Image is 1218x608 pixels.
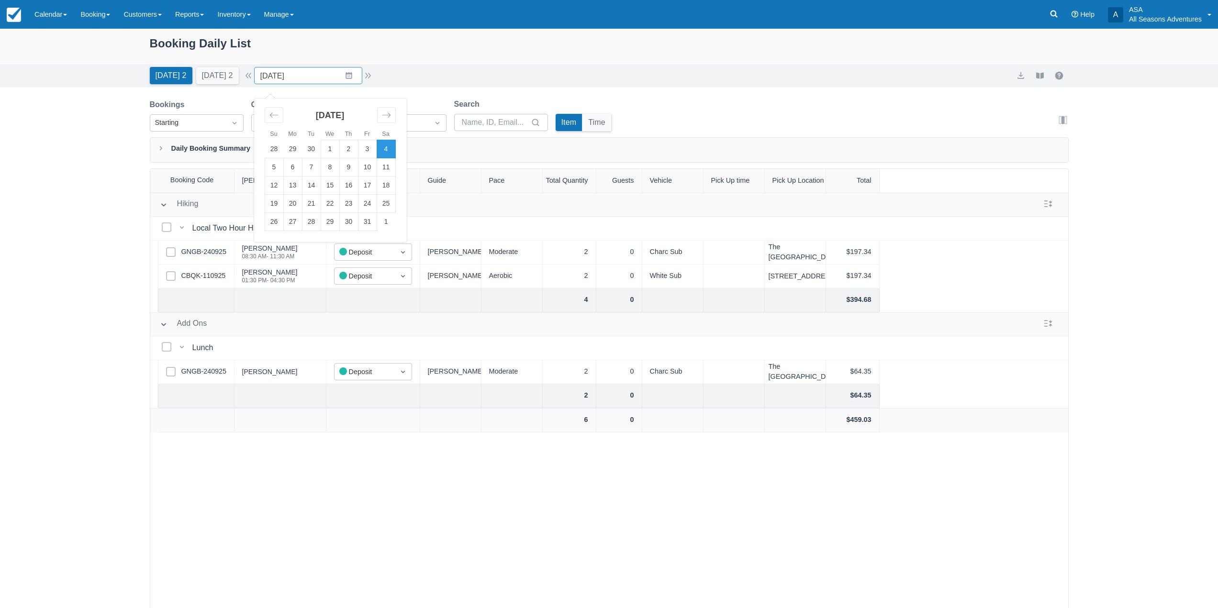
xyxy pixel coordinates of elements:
div: 0 [596,288,642,312]
div: Lunch [192,342,217,354]
div: [STREET_ADDRESS] [769,273,837,279]
a: CBQK-110925 [181,271,226,281]
div: 0 [596,360,642,384]
td: Saturday, October 11, 2025 [377,158,395,177]
td: Tuesday, September 30, 2025 [302,140,321,158]
div: Vehicle [642,169,704,193]
div: 2 [543,384,596,408]
td: Thursday, October 16, 2025 [339,177,358,195]
small: Sa [382,131,389,137]
div: [PERSON_NAME] [242,368,298,375]
td: Wednesday, October 1, 2025 [321,140,339,158]
div: Calendar [254,99,406,242]
button: Item [556,114,582,131]
td: Wednesday, October 29, 2025 [321,213,339,231]
td: Friday, October 17, 2025 [358,177,377,195]
div: [PERSON_NAME] [242,269,298,276]
div: Guide [420,169,481,193]
div: 08:30 AM - 11:30 AM [242,254,298,259]
small: Th [345,131,352,137]
strong: [DATE] [316,111,345,120]
div: Charc Sub [642,241,704,265]
td: Thursday, October 2, 2025 [339,140,358,158]
td: Friday, October 24, 2025 [358,195,377,213]
div: 2 [543,265,596,288]
div: [PERSON_NAME] [242,245,298,252]
span: Dropdown icon [398,247,408,257]
td: Tuesday, October 28, 2025 [302,213,321,231]
div: White Sub [642,265,704,288]
div: Total [826,169,880,193]
div: $197.34 [826,265,880,288]
div: Deposit [339,366,390,377]
td: Thursday, October 9, 2025 [339,158,358,177]
td: Monday, October 27, 2025 [283,213,302,231]
td: Tuesday, October 21, 2025 [302,195,321,213]
div: Deposit [339,271,390,282]
div: Deposit [339,247,390,258]
td: Friday, October 10, 2025 [358,158,377,177]
small: Mo [288,131,297,137]
td: Sunday, September 28, 2025 [265,140,283,158]
div: Booking Daily List [150,34,1069,62]
p: ASA [1129,5,1202,14]
button: Time [582,114,611,131]
div: 0 [596,265,642,288]
a: GNGB-240925 [181,366,226,377]
div: Pick Up time [704,169,765,193]
td: Thursday, October 30, 2025 [339,213,358,231]
td: Saturday, October 25, 2025 [377,195,395,213]
span: Help [1080,11,1095,18]
div: Pace [481,169,543,193]
td: Saturday, November 1, 2025 [377,213,395,231]
input: Date [254,67,362,84]
p: All Seasons Adventures [1129,14,1202,24]
button: [DATE] 2 [196,67,239,84]
div: $394.68 [826,288,880,312]
span: Dropdown icon [398,367,408,376]
div: Daily Booking Summary [150,137,1069,163]
div: 4 [543,288,596,312]
div: [PERSON_NAME] [420,265,481,288]
td: Monday, September 29, 2025 [283,140,302,158]
div: Booking Code [150,169,235,192]
div: Charc Sub [642,360,704,384]
div: Pick Up Location [765,169,826,193]
a: GNGB-240925 [181,247,226,257]
div: [PERSON_NAME] [420,241,481,265]
td: Monday, October 13, 2025 [283,177,302,195]
small: Fr [364,131,370,137]
span: Dropdown icon [433,118,442,128]
td: Wednesday, October 8, 2025 [321,158,339,177]
div: $64.35 [826,384,880,408]
div: The [GEOGRAPHIC_DATA] [765,241,826,265]
div: $459.03 [826,409,880,432]
td: Selected. Saturday, October 4, 2025 [377,140,395,158]
td: Tuesday, October 14, 2025 [302,177,321,195]
div: 2 [543,241,596,265]
td: Monday, October 6, 2025 [283,158,302,177]
button: [DATE] 2 [150,67,192,84]
img: checkfront-main-nav-mini-logo.png [7,8,21,22]
label: Search [454,99,483,110]
div: Move backward to switch to the previous month. [265,107,283,123]
div: $197.34 [826,241,880,265]
td: Monday, October 20, 2025 [283,195,302,213]
div: [PERSON_NAME] [420,360,481,384]
td: Tuesday, October 7, 2025 [302,158,321,177]
td: Wednesday, October 15, 2025 [321,177,339,195]
small: We [325,131,335,137]
td: Sunday, October 12, 2025 [265,177,283,195]
small: Tu [308,131,314,137]
div: Local Two Hour Hike [192,222,268,234]
div: 2 [543,360,596,384]
div: Total Quantity [543,169,596,193]
td: Sunday, October 26, 2025 [265,213,283,231]
td: Sunday, October 19, 2025 [265,195,283,213]
span: Dropdown icon [230,118,239,128]
div: [PERSON_NAME] [235,169,326,193]
div: Moderate [481,360,543,384]
label: Bookings [150,99,189,111]
td: Sunday, October 5, 2025 [265,158,283,177]
button: Hiking [156,196,202,213]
